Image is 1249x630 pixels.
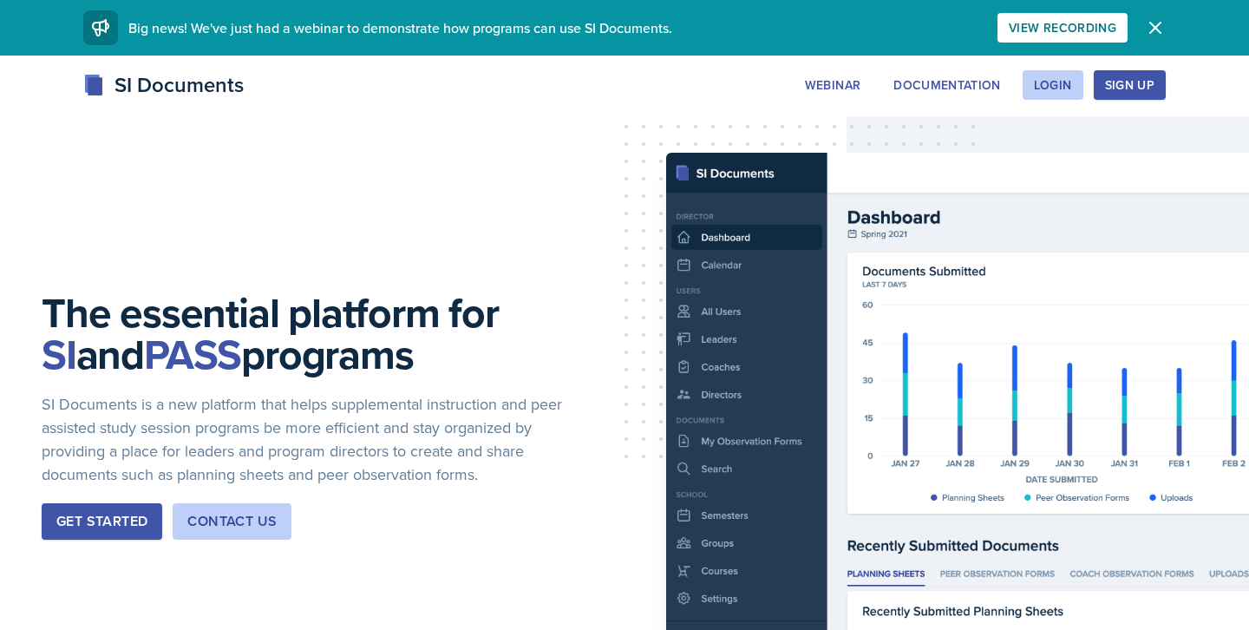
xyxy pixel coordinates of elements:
[882,70,1012,100] button: Documentation
[1094,70,1166,100] button: Sign Up
[42,503,162,540] button: Get Started
[187,511,277,532] div: Contact Us
[1105,78,1154,92] div: Sign Up
[794,70,872,100] button: Webinar
[1023,70,1083,100] button: Login
[56,511,147,532] div: Get Started
[805,78,860,92] div: Webinar
[128,18,672,37] span: Big news! We've just had a webinar to demonstrate how programs can use SI Documents.
[893,78,1001,92] div: Documentation
[173,503,291,540] button: Contact Us
[1034,78,1072,92] div: Login
[997,13,1128,43] button: View Recording
[1009,21,1116,35] div: View Recording
[83,69,244,101] div: SI Documents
